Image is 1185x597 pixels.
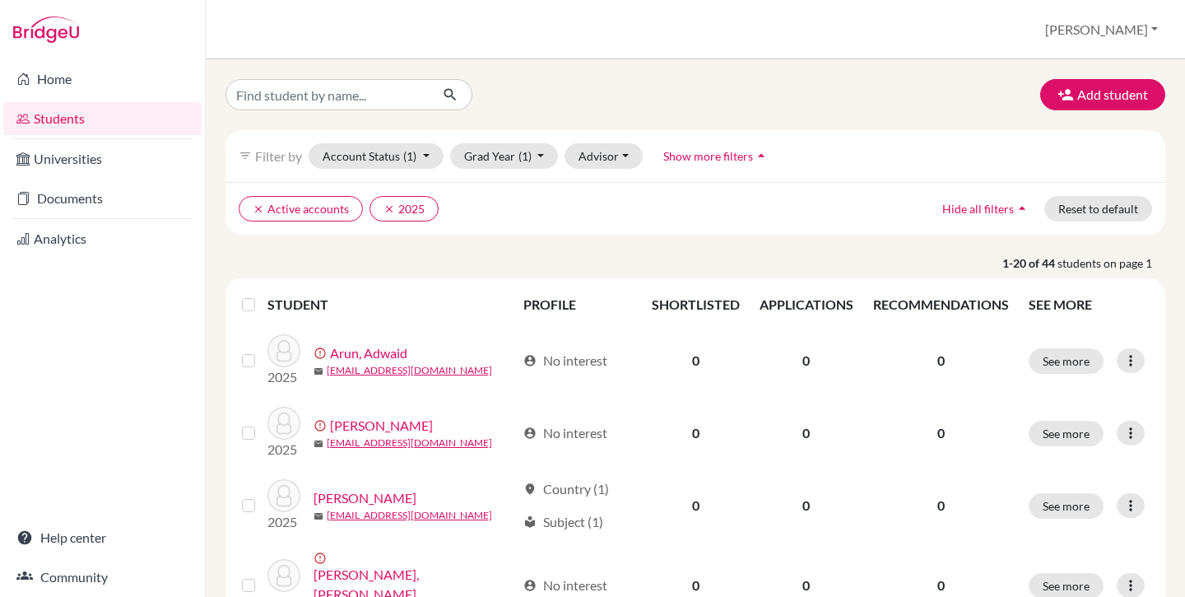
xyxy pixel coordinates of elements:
[873,351,1009,371] p: 0
[523,483,537,496] span: location_on
[267,512,300,532] p: 2025
[383,203,395,215] i: clear
[225,79,430,110] input: Find student by name...
[1040,79,1165,110] button: Add student
[1029,421,1104,446] button: See more
[255,148,302,164] span: Filter by
[863,285,1019,324] th: RECOMMENDATIONS
[753,147,769,164] i: arrow_drop_up
[314,419,330,432] span: error_outline
[523,351,607,371] div: No interest
[942,202,1014,216] span: Hide all filters
[314,552,330,565] span: error_outline
[873,496,1009,515] p: 0
[565,143,643,169] button: Advisor
[314,347,330,360] span: error_outline
[3,63,202,96] a: Home
[267,334,300,367] img: Arun, Adwaid
[642,397,750,469] td: 0
[3,182,202,215] a: Documents
[523,515,537,529] span: local_library
[267,407,300,440] img: Bhandari, Aditya
[253,203,264,215] i: clear
[13,16,79,43] img: Bridge-U
[523,479,609,499] div: Country (1)
[309,143,444,169] button: Account Status(1)
[928,196,1044,222] button: Hide all filtersarrow_drop_up
[327,363,492,378] a: [EMAIL_ADDRESS][DOMAIN_NAME]
[1029,348,1104,374] button: See more
[267,479,300,512] img: Biju, Aditya
[523,576,607,595] div: No interest
[314,488,416,508] a: [PERSON_NAME]
[750,324,863,397] td: 0
[523,579,537,592] span: account_circle
[1019,285,1159,324] th: SEE MORE
[314,439,323,449] span: mail
[642,324,750,397] td: 0
[1014,200,1030,217] i: arrow_drop_up
[1038,14,1165,45] button: [PERSON_NAME]
[518,149,532,163] span: (1)
[3,102,202,135] a: Students
[1002,254,1057,272] strong: 1-20 of 44
[314,511,323,521] span: mail
[523,427,537,440] span: account_circle
[642,285,750,324] th: SHORTLISTED
[267,285,513,324] th: STUDENT
[873,576,1009,595] p: 0
[327,436,492,450] a: [EMAIL_ADDRESS][DOMAIN_NAME]
[1057,254,1165,272] span: students on page 1
[327,508,492,523] a: [EMAIL_ADDRESS][DOMAIN_NAME]
[239,196,363,222] button: clearActive accounts
[3,142,202,175] a: Universities
[330,416,433,436] a: [PERSON_NAME]
[3,521,202,554] a: Help center
[267,367,300,387] p: 2025
[369,196,439,222] button: clear2025
[267,440,300,459] p: 2025
[330,343,407,363] a: Arun, Adwaid
[873,423,1009,443] p: 0
[3,222,202,255] a: Analytics
[267,559,300,592] img: Binoy, Neeraj
[314,366,323,376] span: mail
[239,149,252,162] i: filter_list
[523,423,607,443] div: No interest
[750,397,863,469] td: 0
[663,149,753,163] span: Show more filters
[513,285,642,324] th: PROFILE
[3,561,202,594] a: Community
[1029,493,1104,519] button: See more
[649,143,783,169] button: Show more filtersarrow_drop_up
[1044,196,1152,222] button: Reset to default
[523,354,537,367] span: account_circle
[750,285,863,324] th: APPLICATIONS
[450,143,559,169] button: Grad Year(1)
[750,469,863,542] td: 0
[523,512,603,532] div: Subject (1)
[642,469,750,542] td: 0
[403,149,416,163] span: (1)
